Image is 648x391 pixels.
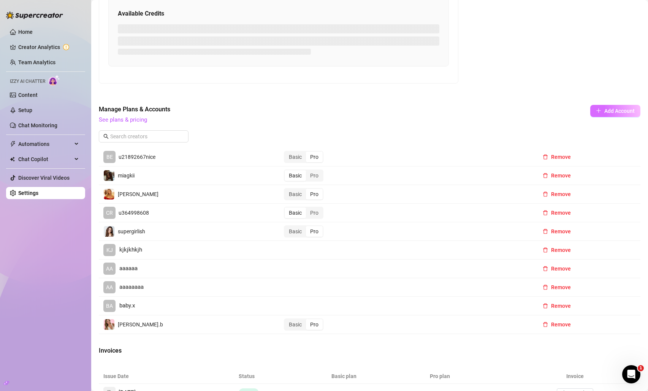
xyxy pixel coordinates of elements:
div: Basic [285,189,306,199]
a: AAaaaaaa [103,263,275,275]
span: AA [106,283,113,291]
button: Add Account [590,105,640,117]
img: lyla.b [104,319,114,330]
span: delete [543,322,548,327]
div: Basic [285,319,306,330]
a: Content [18,92,38,98]
span: Izzy AI Chatter [10,78,45,85]
span: delete [543,210,548,215]
span: Invoices [99,346,227,355]
span: delete [543,285,548,290]
button: Remove [537,225,577,237]
span: search [103,134,109,139]
th: Pro plan [425,369,509,384]
span: BA [106,302,113,310]
span: Remove [551,266,571,272]
a: See plans & pricing [99,116,147,123]
div: Basic [285,226,306,237]
th: Invoice [509,369,640,384]
span: delete [543,266,548,271]
span: baby.x [119,301,135,310]
a: Team Analytics [18,59,55,65]
a: AAaaaaaaaa [103,281,275,293]
span: delete [543,154,548,160]
div: Basic [285,152,306,162]
span: Remove [551,210,571,216]
img: AI Chatter [48,75,60,86]
button: Remove [537,207,577,219]
div: Pro [306,226,323,237]
div: Pro [306,319,323,330]
span: 1 [638,365,644,371]
a: Chat Monitoring [18,122,57,128]
span: aaaaaaaa [119,283,144,292]
div: Pro [306,170,323,181]
span: Remove [551,247,571,253]
input: Search creators [110,132,178,141]
span: delete [543,303,548,309]
div: segmented control [284,318,323,331]
div: segmented control [284,151,323,163]
span: delete [543,173,548,178]
span: Manage Plans & Accounts [99,105,539,114]
span: plus [596,108,601,113]
div: segmented control [284,188,323,200]
div: Pro [306,152,323,162]
a: KJkjkjkhkjh [103,244,275,256]
button: Remove [537,188,577,200]
button: Remove [537,151,577,163]
a: BAbaby.x [103,300,275,312]
span: Chat Copilot [18,153,72,165]
span: aaaaaa [119,264,138,273]
button: Remove [537,244,577,256]
div: Pro [306,189,323,199]
div: Pro [306,207,323,218]
button: Remove [537,169,577,182]
iframe: Intercom live chat [622,365,640,383]
span: u21892667nice [119,154,155,160]
img: miagkii [104,170,114,181]
span: Remove [551,321,571,328]
button: Remove [537,300,577,312]
span: [PERSON_NAME] [118,191,158,197]
a: Creator Analytics exclamation-circle [18,41,79,53]
button: Remove [537,263,577,275]
div: segmented control [284,207,323,219]
span: kjkjkhkjh [119,245,142,255]
a: Home [18,29,33,35]
span: Remove [551,173,571,179]
div: Basic [285,207,306,218]
span: Add Account [604,108,635,114]
span: Automations [18,138,72,150]
img: mikayla_demaiter [104,189,114,199]
h5: Available Credits [118,9,439,18]
th: Basic plan [327,369,425,384]
span: KJ [106,246,113,254]
span: BE [106,153,113,161]
img: logo-BBDzfeDw.svg [6,11,63,19]
span: Remove [551,303,571,309]
a: Setup [18,107,32,113]
div: segmented control [284,225,323,237]
span: thunderbolt [10,141,16,147]
span: Remove [551,284,571,290]
span: miagkii [118,173,135,179]
span: Remove [551,191,571,197]
th: Issue Date [99,369,234,384]
span: AA [106,264,113,273]
img: Chat Copilot [10,157,15,162]
span: Remove [551,228,571,234]
div: segmented control [284,169,323,182]
span: build [4,380,9,386]
span: u364998608 [119,210,149,216]
span: [PERSON_NAME].b [118,321,163,328]
img: supergirlish [104,226,114,237]
th: Status [234,369,327,384]
span: delete [543,229,548,234]
a: Discover Viral Videos [18,175,70,181]
div: Basic [285,170,306,181]
span: CR [106,209,113,217]
span: supergirlish [118,228,145,234]
button: Remove [537,318,577,331]
span: delete [543,192,548,197]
